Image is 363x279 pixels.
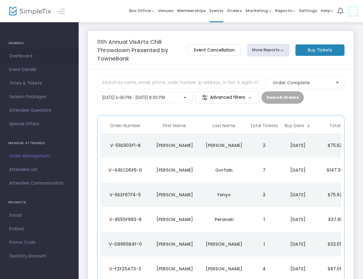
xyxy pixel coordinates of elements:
[9,211,69,219] span: Social
[9,79,69,87] span: Times & Tickets
[188,44,241,56] m-button: Event Cancellation
[102,142,148,148] div: V-56E903F1-B
[329,123,340,128] span: Total
[9,239,69,247] span: Promo Code
[285,123,304,128] span: Buy Date
[316,133,353,158] td: $75.62
[321,8,334,14] span: Help
[158,3,173,19] span: Venues
[102,241,148,247] div: V-D9965B4F-0
[97,77,265,89] input: Search by name, email, phone, order number, ip address, or last 4 digits of card
[249,207,279,232] td: 1
[201,216,247,223] div: Peranski
[249,119,279,133] th: Total Tickets
[245,8,271,14] span: Marketing
[102,192,148,198] div: V-6E2F87F4-5
[316,182,353,207] td: $75.62
[110,123,141,128] span: Order Number
[151,216,198,223] div: Isabella
[249,232,279,256] td: 1
[151,192,198,198] div: Casey
[316,207,353,232] td: $37.81
[97,38,181,63] m-panel-title: 11th Annual VisArts Chili Throwdown Presented by TowneBank
[299,3,317,19] span: Settings
[281,192,315,198] div: 9/21/2025
[281,266,315,272] div: 9/21/2025
[9,106,69,115] span: Attendee Questions
[151,241,198,247] div: Michael
[281,216,315,223] div: 9/21/2025
[177,3,206,19] span: Memberships
[227,3,242,19] span: Orders
[9,166,69,174] span: Attendee List
[8,37,70,49] h4: GENERAL
[102,95,165,100] span: [DATE] 6:00 PM - [DATE] 8:00 PM
[9,52,69,60] span: Dashboard
[249,133,279,158] td: 2
[295,44,344,56] m-button: Buy Tickets
[273,80,331,86] span: Order Complete
[281,142,315,148] div: 9/22/2025
[201,192,247,198] div: Yenyo
[9,93,69,101] span: Season Packages
[9,225,69,233] span: Embed
[9,252,69,260] span: Quantity Discount
[151,167,198,173] div: Sarah
[212,123,235,128] span: Last Name
[201,167,247,173] div: Gorfain
[201,241,247,247] div: Whitty
[102,167,148,173] div: V-44ECD5F6-D
[316,158,353,182] td: $147.36
[209,3,223,19] span: Events
[9,120,69,128] span: Special Offers
[151,142,198,148] div: Ollie
[306,123,311,128] span: Sortable
[8,196,70,209] h4: PROMOTE
[9,179,69,187] span: Attendee Communication
[249,158,279,182] td: 7
[151,266,198,272] div: Erika
[247,44,290,56] button: More Reports
[8,137,70,149] h4: MANAGE ATTENDEES
[202,94,208,101] img: filter
[275,8,295,14] span: Reports
[129,8,154,14] span: Box Office
[195,91,259,104] m-button: Advanced filters
[249,182,279,207] td: 2
[102,266,148,272] div: V-F2F25A73-2
[9,66,69,74] span: Event Details
[281,167,315,173] div: 9/21/2025
[201,266,247,272] div: Russ
[102,216,148,223] div: V-8555F993-8
[9,152,69,160] span: Order Management
[201,142,247,148] div: Walker
[281,241,315,247] div: 9/21/2025
[333,77,342,89] button: Select
[316,232,353,256] td: $32.55
[163,123,186,128] span: First Name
